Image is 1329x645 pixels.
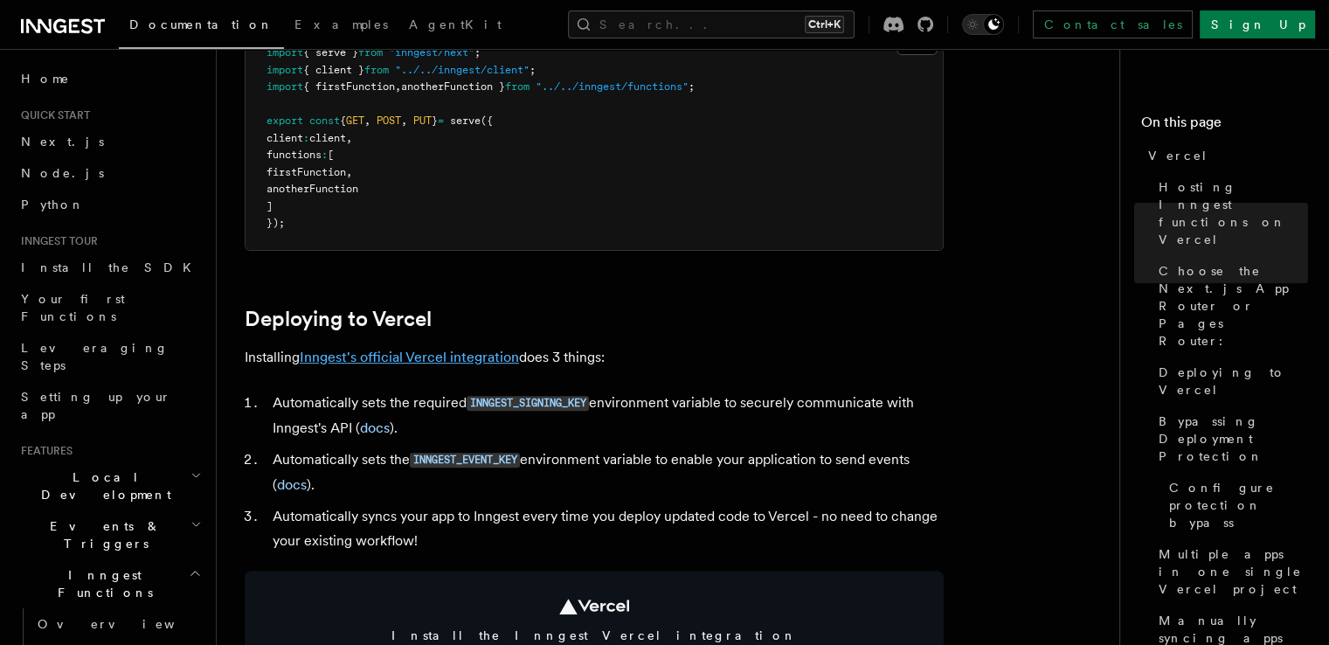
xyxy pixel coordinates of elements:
a: Inngest's official Vercel integration [300,349,519,365]
span: Events & Triggers [14,517,190,552]
li: Automatically sets the required environment variable to securely communicate with Inngest's API ( ). [267,391,944,440]
a: Examples [284,5,398,47]
button: Toggle dark mode [962,14,1004,35]
a: Multiple apps in one single Vercel project [1152,538,1308,605]
span: [ [328,149,334,161]
span: { firstFunction [303,80,395,93]
span: AgentKit [409,17,502,31]
a: Next.js [14,126,205,157]
span: Leveraging Steps [21,341,169,372]
span: , [401,114,407,127]
span: Configure protection bypass [1169,479,1308,531]
span: Overview [38,617,218,631]
span: , [364,114,370,127]
a: Hosting Inngest functions on Vercel [1152,171,1308,255]
a: Configure protection bypass [1162,472,1308,538]
p: Installing does 3 things: [245,345,944,370]
span: serve [450,114,481,127]
span: import [266,80,303,93]
button: Search...Ctrl+K [568,10,855,38]
a: AgentKit [398,5,512,47]
span: from [364,64,389,76]
a: INNGEST_EVENT_KEY [410,451,520,468]
span: Install the Inngest Vercel integration [266,627,923,644]
span: : [322,149,328,161]
span: from [358,46,383,59]
span: Inngest tour [14,234,98,248]
span: { serve } [303,46,358,59]
span: Install the SDK [21,260,202,274]
a: Choose the Next.js App Router or Pages Router: [1152,255,1308,357]
span: } [432,114,438,127]
a: Overview [31,608,205,640]
span: "inngest/next" [389,46,474,59]
span: Inngest Functions [14,566,189,601]
a: Contact sales [1033,10,1193,38]
span: Vercel [1148,147,1208,164]
span: , [346,132,352,144]
span: Features [14,444,73,458]
span: Bypassing Deployment Protection [1159,413,1308,465]
span: }); [266,217,285,229]
span: ] [266,200,273,212]
span: anotherFunction [266,183,358,195]
span: Local Development [14,468,190,503]
span: firstFunction [266,166,346,178]
span: Your first Functions [21,292,125,323]
span: { client } [303,64,364,76]
span: "../../inngest/functions" [536,80,689,93]
code: INNGEST_SIGNING_KEY [467,396,589,411]
span: Quick start [14,108,90,122]
h4: On this page [1141,112,1308,140]
span: : [303,132,309,144]
a: Your first Functions [14,283,205,332]
span: anotherFunction } [401,80,505,93]
span: Python [21,198,85,212]
a: Deploying to Vercel [1152,357,1308,406]
a: Deploying to Vercel [245,307,432,331]
a: INNGEST_SIGNING_KEY [467,394,589,411]
span: functions [266,149,322,161]
span: Choose the Next.js App Router or Pages Router: [1159,262,1308,350]
span: import [266,64,303,76]
span: POST [377,114,401,127]
a: Vercel [1141,140,1308,171]
span: Deploying to Vercel [1159,364,1308,399]
a: Home [14,63,205,94]
span: PUT [413,114,432,127]
a: Setting up your app [14,381,205,430]
span: from [505,80,530,93]
span: = [438,114,444,127]
span: const [309,114,340,127]
span: Multiple apps in one single Vercel project [1159,545,1308,598]
a: Python [14,189,205,220]
span: Setting up your app [21,390,171,421]
a: docs [277,476,307,493]
span: Node.js [21,166,104,180]
span: client [266,132,303,144]
li: Automatically sets the environment variable to enable your application to send events ( ). [267,447,944,497]
a: Install the SDK [14,252,205,283]
span: GET [346,114,364,127]
span: "../../inngest/client" [395,64,530,76]
span: Next.js [21,135,104,149]
a: Bypassing Deployment Protection [1152,406,1308,472]
span: , [346,166,352,178]
a: Sign Up [1200,10,1315,38]
span: import [266,46,303,59]
span: { [340,114,346,127]
li: Automatically syncs your app to Inngest every time you deploy updated code to Vercel - no need to... [267,504,944,553]
span: ; [689,80,695,93]
a: Leveraging Steps [14,332,205,381]
span: Hosting Inngest functions on Vercel [1159,178,1308,248]
span: export [266,114,303,127]
span: ; [530,64,536,76]
kbd: Ctrl+K [805,16,844,33]
span: , [395,80,401,93]
button: Local Development [14,461,205,510]
a: docs [360,420,390,436]
button: Inngest Functions [14,559,205,608]
a: Node.js [14,157,205,189]
code: INNGEST_EVENT_KEY [410,453,520,468]
button: Events & Triggers [14,510,205,559]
